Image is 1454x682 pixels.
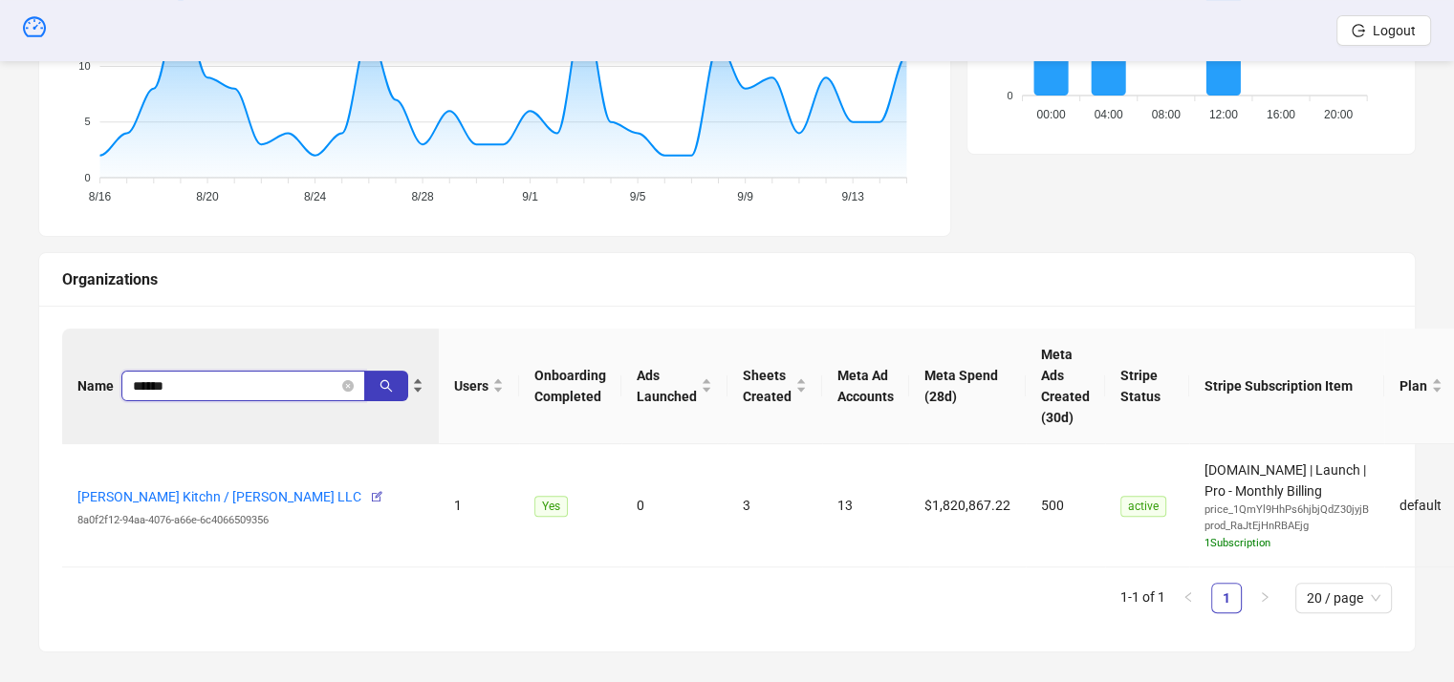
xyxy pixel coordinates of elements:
[1173,583,1204,613] li: Previous Page
[1183,591,1194,603] span: left
[909,444,1026,568] td: $1,820,867.22
[1209,108,1238,121] tspan: 12:00
[1189,329,1384,444] th: Stripe Subscription Item
[1249,583,1280,613] li: Next Page
[630,190,646,203] tspan: 9/5
[1204,501,1369,519] div: price_1QmYl9HhPs6hjbjQdZ30jyjB
[519,329,621,444] th: Onboarding Completed
[1008,89,1013,100] tspan: 0
[1249,583,1280,613] button: right
[1041,495,1090,516] div: 500
[1173,583,1204,613] button: left
[380,379,393,393] span: search
[439,444,519,568] td: 1
[737,190,753,203] tspan: 9/9
[89,190,112,203] tspan: 8/16
[822,329,909,444] th: Meta Ad Accounts
[196,190,219,203] tspan: 8/20
[841,190,864,203] tspan: 9/13
[1373,23,1416,38] span: Logout
[743,365,792,407] span: Sheets Created
[1204,518,1369,535] div: prod_RaJtEjHnRBAEjg
[1324,108,1353,121] tspan: 20:00
[304,190,327,203] tspan: 8/24
[1295,583,1392,613] div: Page Size
[1259,591,1270,603] span: right
[77,512,423,529] div: 8a0f2f12-94aa-4076-a66e-6c4066509356
[1120,583,1165,613] li: 1-1 of 1
[837,495,894,516] div: 13
[522,190,538,203] tspan: 9/1
[454,375,488,396] span: Users
[621,444,727,568] td: 0
[84,116,90,127] tspan: 5
[1336,15,1431,46] button: Logout
[1120,496,1166,517] span: active
[1204,462,1369,552] span: [DOMAIN_NAME] | Launch | Pro - Monthly Billing
[1352,24,1365,37] span: logout
[1105,329,1189,444] th: Stripe Status
[23,15,46,38] span: dashboard
[439,329,519,444] th: Users
[411,190,434,203] tspan: 8/28
[1400,375,1427,396] span: Plan
[1152,108,1181,121] tspan: 08:00
[364,371,408,401] button: search
[1307,584,1380,612] span: 20 / page
[62,267,1392,291] div: Organizations
[534,496,568,517] span: Yes
[1095,108,1123,121] tspan: 04:00
[637,365,697,407] span: Ads Launched
[84,171,90,182] tspan: 0
[909,329,1026,444] th: Meta Spend (28d)
[1026,329,1105,444] th: Meta Ads Created (30d)
[727,329,822,444] th: Sheets Created
[1211,583,1242,613] li: 1
[1267,108,1295,121] tspan: 16:00
[1212,584,1241,612] a: 1
[621,329,727,444] th: Ads Launched
[1037,108,1066,121] tspan: 00:00
[727,444,822,568] td: 3
[77,489,361,504] a: [PERSON_NAME] Kitchn / [PERSON_NAME] LLC
[78,60,90,72] tspan: 10
[342,380,354,392] button: close-circle
[1204,535,1369,552] div: 1 Subscription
